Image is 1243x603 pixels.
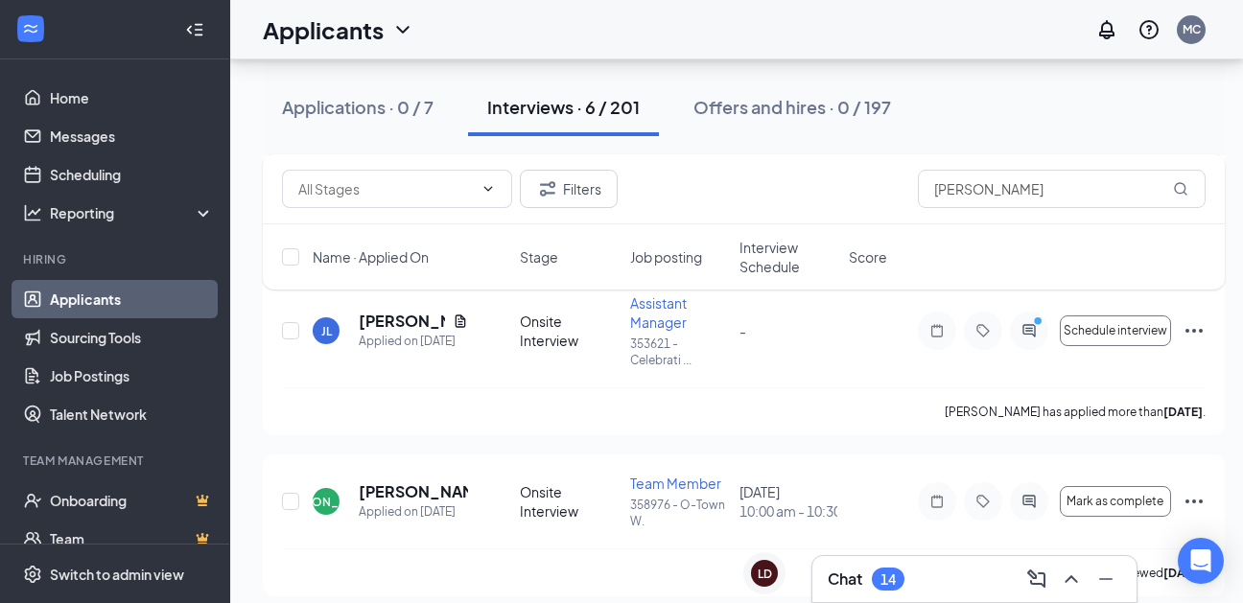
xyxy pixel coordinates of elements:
button: Minimize [1091,564,1121,594]
div: Reporting [50,203,215,222]
span: Mark as complete [1067,495,1163,508]
div: Applied on [DATE] [359,332,468,351]
button: Filter Filters [520,170,618,208]
svg: Minimize [1094,568,1117,591]
div: Applications · 0 / 7 [282,95,434,119]
svg: WorkstreamLogo [21,19,40,38]
svg: Ellipses [1183,319,1206,342]
button: Mark as complete [1060,486,1171,517]
svg: Collapse [185,20,204,39]
svg: Tag [972,323,995,338]
svg: Note [926,494,949,509]
p: [PERSON_NAME] has applied more than . [945,404,1206,420]
svg: Analysis [23,203,42,222]
div: Hiring [23,251,210,267]
svg: PrimaryDot [1029,315,1052,331]
b: [DATE] [1163,566,1203,580]
svg: QuestionInfo [1137,18,1161,41]
button: Schedule interview [1060,315,1171,346]
svg: Tag [972,494,995,509]
p: 358976 - O-Town W. [630,497,728,529]
input: All Stages [298,178,473,199]
div: JL [321,323,332,339]
button: ComposeMessage [1021,564,1052,594]
h3: Chat [828,568,862,590]
a: Home [50,79,214,117]
svg: Note [926,323,949,338]
div: Applied on [DATE] [359,502,468,522]
input: Search in interviews [918,170,1206,208]
a: Messages [50,117,214,155]
span: 10:00 am - 10:30 am [739,501,837,521]
svg: Ellipses [1183,490,1206,513]
div: MC [1183,21,1201,37]
a: Scheduling [50,155,214,194]
a: Applicants [50,280,214,318]
svg: ActiveChat [1018,323,1041,338]
a: Sourcing Tools [50,318,214,357]
span: Team Member [630,475,721,492]
svg: Document [453,313,468,329]
div: Onsite Interview [520,312,618,350]
span: Schedule interview [1064,324,1167,337]
div: LD [758,566,772,582]
div: [DATE] [739,482,837,521]
div: Team Management [23,452,210,469]
h1: Applicants [263,13,384,46]
svg: ComposeMessage [1025,568,1048,591]
button: ChevronUp [1056,564,1087,594]
div: Switch to admin view [50,565,184,584]
p: 353621 - Celebrati ... [630,336,728,368]
b: [DATE] [1163,405,1203,419]
span: Job posting [630,247,702,267]
a: OnboardingCrown [50,481,214,520]
span: Interview Schedule [739,238,837,276]
svg: MagnifyingGlass [1173,181,1188,197]
span: Stage [520,247,558,267]
svg: ChevronDown [391,18,414,41]
div: Onsite Interview [520,482,618,521]
h5: [PERSON_NAME] [359,311,445,332]
div: Interviews · 6 / 201 [487,95,640,119]
svg: Settings [23,565,42,584]
svg: Filter [536,177,559,200]
a: TeamCrown [50,520,214,558]
svg: ActiveChat [1018,494,1041,509]
span: - [739,322,746,339]
span: Score [849,247,887,267]
div: Offers and hires · 0 / 197 [693,95,891,119]
h5: [PERSON_NAME] [359,481,468,502]
svg: Notifications [1095,18,1118,41]
svg: ChevronDown [481,181,496,197]
div: Open Intercom Messenger [1178,538,1224,584]
svg: ChevronUp [1060,568,1083,591]
div: [PERSON_NAME] [277,494,376,510]
a: Talent Network [50,395,214,433]
a: Job Postings [50,357,214,395]
span: Name · Applied On [313,247,429,267]
div: 14 [880,571,896,588]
